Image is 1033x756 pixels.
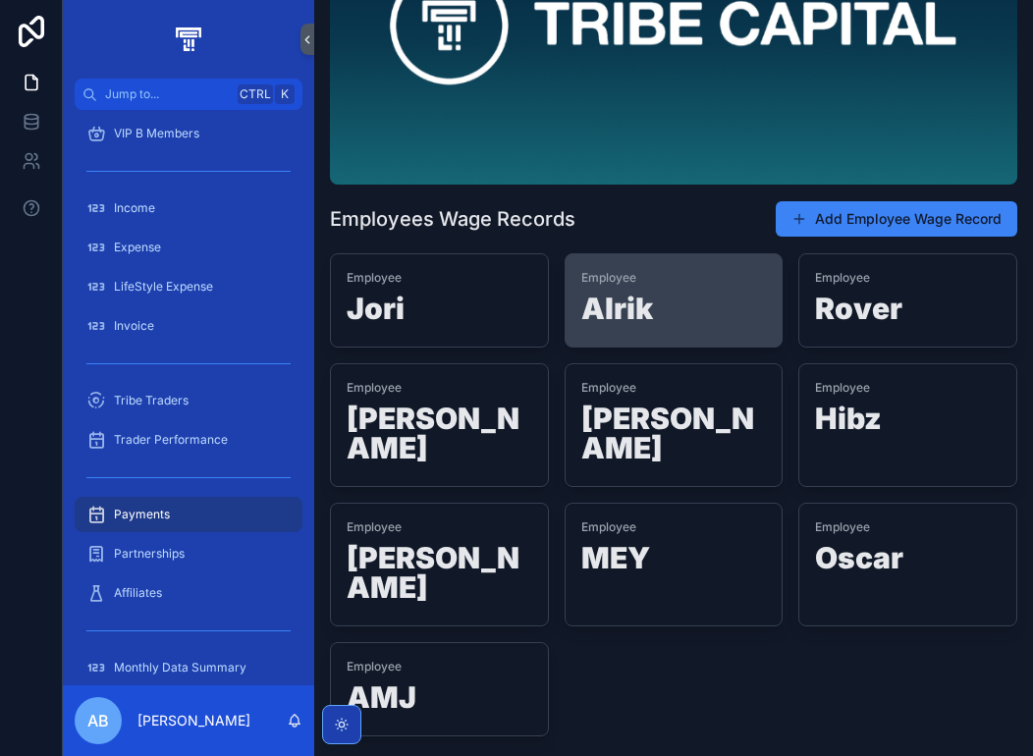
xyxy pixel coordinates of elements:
[581,294,767,331] h1: Alrik
[75,269,302,304] a: LifeStyle Expense
[114,200,155,216] span: Income
[114,279,213,295] span: LifeStyle Expense
[776,201,1017,237] button: Add Employee Wage Record
[75,497,302,532] a: Payments
[581,404,767,470] h1: [PERSON_NAME]
[330,205,575,233] h1: Employees Wage Records
[815,270,1001,286] span: Employee
[63,110,314,685] div: scrollable content
[798,363,1017,487] a: EmployeeHibz
[238,84,273,104] span: Ctrl
[565,503,784,626] a: EmployeeMEY
[114,393,189,408] span: Tribe Traders
[75,230,302,265] a: Expense
[581,519,767,535] span: Employee
[75,383,302,418] a: Tribe Traders
[75,308,302,344] a: Invoice
[815,294,1001,331] h1: Rover
[277,86,293,102] span: K
[330,642,549,736] a: EmployeeAMJ
[75,190,302,226] a: Income
[565,363,784,487] a: Employee[PERSON_NAME]
[75,575,302,611] a: Affiliates
[114,432,228,448] span: Trader Performance
[798,253,1017,348] a: EmployeeRover
[347,682,532,720] h1: AMJ
[114,318,154,334] span: Invoice
[815,380,1001,396] span: Employee
[75,422,302,458] a: Trader Performance
[330,363,549,487] a: Employee[PERSON_NAME]
[75,536,302,571] a: Partnerships
[815,519,1001,535] span: Employee
[815,543,1001,580] h1: Oscar
[172,24,204,55] img: App logo
[87,709,109,732] span: AB
[75,116,302,151] a: VIP B Members
[581,270,767,286] span: Employee
[347,543,532,610] h1: [PERSON_NAME]
[330,503,549,626] a: Employee[PERSON_NAME]
[114,507,170,522] span: Payments
[75,650,302,685] a: Monthly Data Summary
[347,294,532,331] h1: Jori
[114,546,185,562] span: Partnerships
[347,404,532,470] h1: [PERSON_NAME]
[114,660,246,675] span: Monthly Data Summary
[815,404,1001,441] h1: Hibz
[347,519,532,535] span: Employee
[347,270,532,286] span: Employee
[565,253,784,348] a: EmployeeAlrik
[105,86,230,102] span: Jump to...
[114,126,199,141] span: VIP B Members
[347,380,532,396] span: Employee
[137,711,250,730] p: [PERSON_NAME]
[114,240,161,255] span: Expense
[330,253,549,348] a: EmployeeJori
[798,503,1017,626] a: EmployeeOscar
[114,585,162,601] span: Affiliates
[581,380,767,396] span: Employee
[581,543,767,580] h1: MEY
[347,659,532,675] span: Employee
[75,79,302,110] button: Jump to...CtrlK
